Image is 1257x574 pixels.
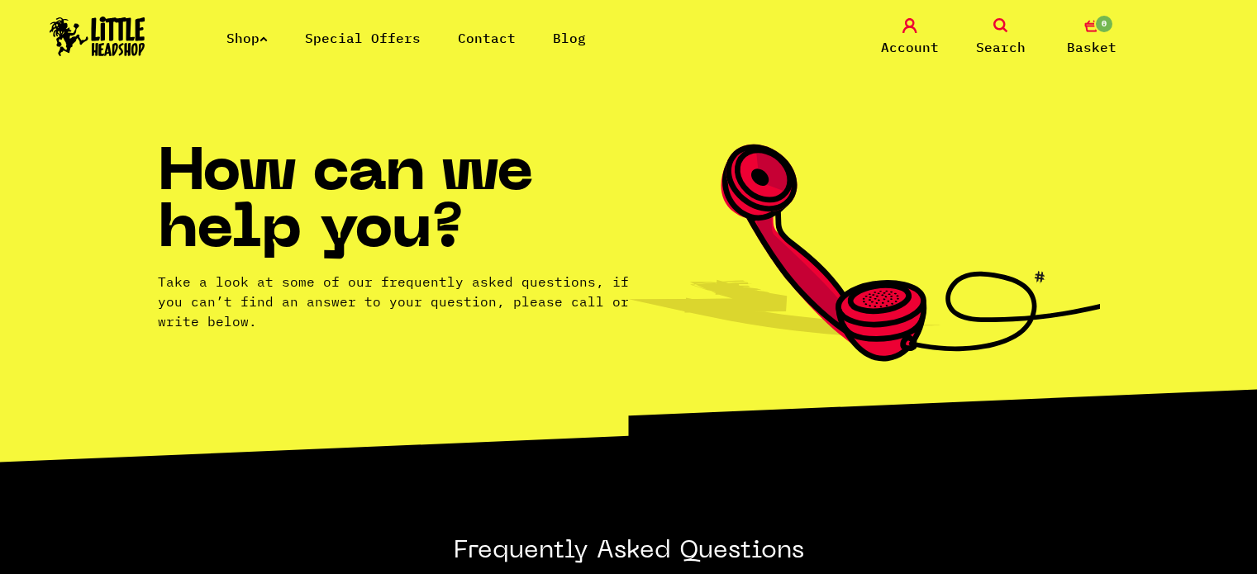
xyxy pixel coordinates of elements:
span: 0 [1094,14,1114,34]
span: Basket [1067,37,1117,57]
a: Special Offers [305,30,421,46]
a: Contact [458,30,516,46]
a: Shop [226,30,268,46]
span: Account [881,37,939,57]
a: 0 Basket [1050,18,1133,57]
h2: Frequently Asked Questions [158,536,1100,567]
h1: How can we help you? [158,146,629,260]
span: Search [976,37,1026,57]
img: Little Head Shop Logo [50,17,145,56]
p: Take a look at some of our frequently asked questions, if you can’t find an answer to your questi... [158,272,629,331]
a: Search [959,18,1042,57]
a: Blog [553,30,586,46]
